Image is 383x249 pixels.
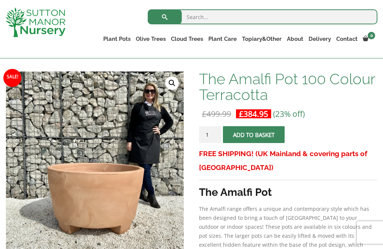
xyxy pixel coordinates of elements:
a: About [284,34,306,44]
a: Olive Trees [133,34,168,44]
a: Contact [334,34,360,44]
input: Search... [148,9,377,24]
input: Product quantity [199,126,221,143]
span: (23% off) [273,109,305,119]
img: logo [6,7,65,37]
h3: FREE SHIPPING! (UK Mainland & covering parts of [GEOGRAPHIC_DATA]) [199,147,377,174]
span: Sale! [3,69,21,87]
span: £ [202,109,206,119]
a: View full-screen image gallery [165,76,179,90]
button: Add to basket [223,126,285,143]
bdi: 384.95 [239,109,268,119]
span: £ [239,109,243,119]
span: 0 [368,32,375,39]
h1: The Amalfi Pot 100 Colour Terracotta [199,71,377,103]
a: Plant Care [206,34,239,44]
a: Topiary&Other [239,34,284,44]
a: Plant Pots [101,34,133,44]
strong: The Amalfi Pot [199,186,272,198]
a: Cloud Trees [168,34,206,44]
a: 0 [360,34,377,44]
a: Delivery [306,34,334,44]
bdi: 499.99 [202,109,231,119]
